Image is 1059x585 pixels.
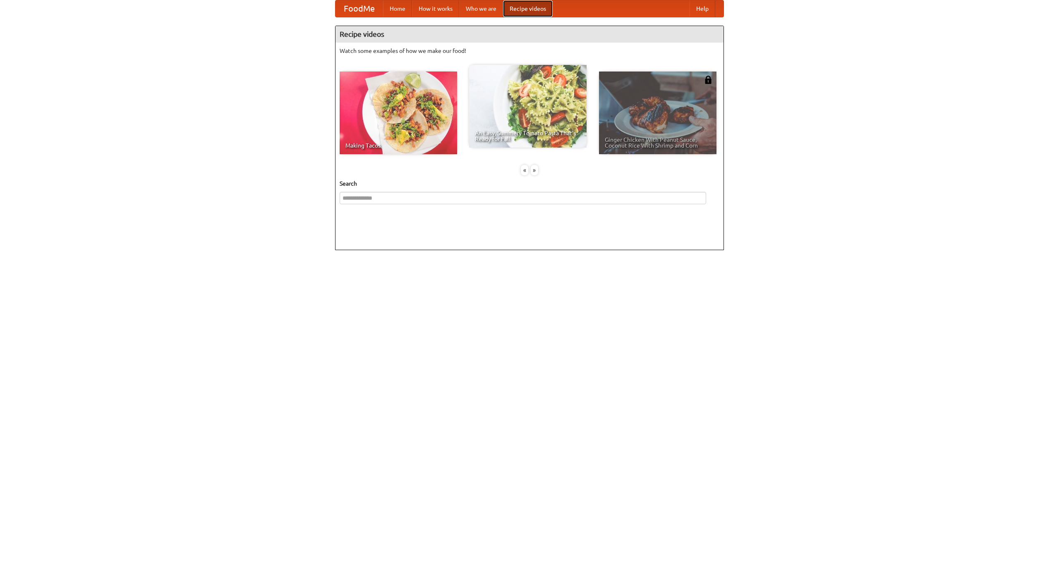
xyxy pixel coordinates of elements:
a: Making Tacos [340,72,457,154]
div: « [521,165,528,175]
h4: Recipe videos [335,26,724,43]
a: Recipe videos [503,0,553,17]
a: Home [383,0,412,17]
a: Who we are [459,0,503,17]
h5: Search [340,179,719,188]
img: 483408.png [704,76,712,84]
p: Watch some examples of how we make our food! [340,47,719,55]
a: Help [690,0,715,17]
a: How it works [412,0,459,17]
div: » [531,165,538,175]
a: FoodMe [335,0,383,17]
a: An Easy, Summery Tomato Pasta That's Ready for Fall [469,65,587,148]
span: Making Tacos [345,143,451,148]
span: An Easy, Summery Tomato Pasta That's Ready for Fall [475,130,581,142]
